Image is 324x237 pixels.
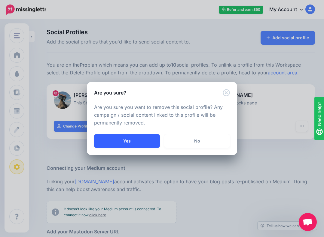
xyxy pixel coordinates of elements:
a: No [164,134,230,148]
span: Need help? [14,1,38,9]
button: Yes [94,134,160,148]
button: Close [223,89,230,97]
h5: Are you sure? [94,89,126,96]
p: Are you sure you want to remove this social profile? Any campaign / social content linked to this... [94,103,230,127]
